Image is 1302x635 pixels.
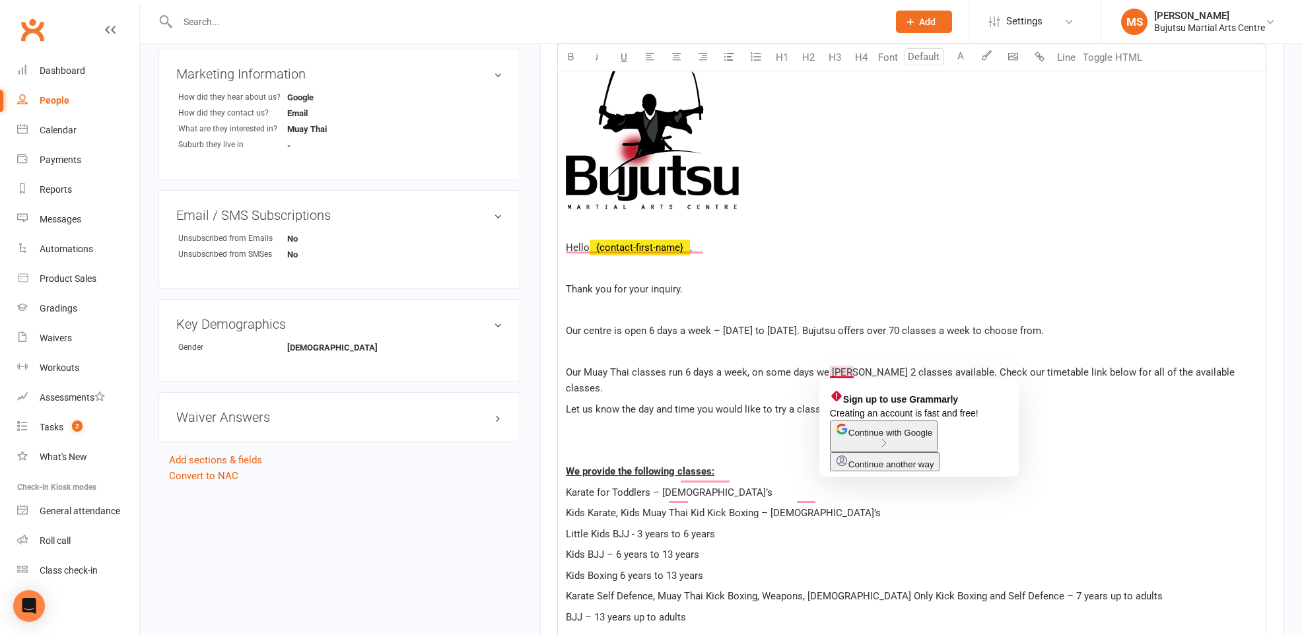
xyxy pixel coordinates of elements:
div: Suburb they live in [178,139,287,151]
a: Automations [17,234,139,264]
div: Calendar [40,125,77,135]
a: Waivers [17,323,139,353]
a: Workouts [17,353,139,383]
a: Dashboard [17,56,139,86]
div: Assessments [40,392,105,403]
button: H1 [769,44,796,71]
div: Gradings [40,303,77,314]
a: Class kiosk mode [17,556,139,585]
a: Product Sales [17,264,139,294]
div: Bujutsu Martial Arts Centre [1154,22,1265,34]
strong: [DEMOGRAPHIC_DATA] [287,343,378,352]
div: [PERSON_NAME] [1154,10,1265,22]
button: Toggle HTML [1079,44,1146,71]
span: Add [919,17,936,27]
button: Line [1053,44,1079,71]
a: People [17,86,139,116]
a: Tasks 2 [17,413,139,442]
span: Kids Boxing 6 years to 13 years [566,570,703,582]
div: Workouts [40,362,79,373]
button: U [611,44,637,71]
span: Karate for Toddlers – [DEMOGRAPHIC_DATA]’s [566,486,772,498]
div: Unsubscribed from Emails [178,232,287,245]
div: How did they hear about us? [178,91,287,104]
span: Kids Karate, Kids Muay Thai Kid Kick Boxing – [DEMOGRAPHIC_DATA]’s [566,507,881,519]
div: People [40,95,69,106]
div: Payments [40,154,81,165]
img: 2035d717-7c62-463b-a115-6a901fd5f771.jpg [566,57,739,209]
a: Convert to NAC [169,470,238,482]
button: Add [896,11,952,33]
button: H3 [822,44,848,71]
a: Assessments [17,383,139,413]
div: MS [1121,9,1148,35]
div: Gender [178,341,287,354]
a: Roll call [17,526,139,556]
div: Reports [40,184,72,195]
h3: Email / SMS Subscriptions [176,208,502,222]
input: Default [905,48,944,65]
a: What's New [17,442,139,472]
strong: Muay Thai [287,124,363,134]
span: Our centre is open 6 days a week – [DATE] to [DATE]. Bujutsu offers over 70 classes a week to cho... [566,325,1044,337]
span: BJJ – 13 years up to adults [566,611,686,623]
span: Karate Self Defence, Muay Thai Kick Boxing, Weapons, [DEMOGRAPHIC_DATA] Only Kick Boxing and Self... [566,590,1163,602]
strong: Email [287,108,363,118]
strong: - [287,141,363,150]
div: Tasks [40,422,63,432]
a: Payments [17,145,139,175]
h3: Marketing Information [176,67,502,81]
span: Thank you for your inquiry. [566,283,683,295]
strong: Google [287,92,363,102]
span: Settings [1006,7,1043,36]
a: Gradings [17,294,139,323]
a: Messages [17,205,139,234]
button: H2 [796,44,822,71]
a: Add sections & fields [169,454,262,466]
strong: No [287,234,363,244]
span: 2 [72,420,83,432]
div: What are they interested in? [178,123,287,135]
div: How did they contact us? [178,107,287,119]
h3: Waiver Answers [176,410,502,424]
span: U [621,51,627,63]
strong: No [287,250,363,259]
div: Waivers [40,333,72,343]
div: Roll call [40,535,71,546]
button: H4 [848,44,875,71]
h3: Key Demographics [176,317,502,331]
div: Class check-in [40,565,98,576]
span: Our Muay Thai classes run 6 days a week, on some days we [PERSON_NAME] 2 classes available. Check... [566,366,1237,394]
span: We provide the following classes: [566,465,714,477]
div: Automations [40,244,93,254]
div: General attendance [40,506,120,516]
div: Open Intercom Messenger [13,590,45,622]
span: Let us know the day and time you would like to try a class and we [566,403,854,415]
button: A [947,44,974,71]
div: Messages [40,214,81,224]
span: Kids BJJ – 6 years to 13 years [566,549,699,560]
a: Clubworx [16,13,49,46]
a: Reports [17,175,139,205]
a: Calendar [17,116,139,145]
span: , [690,242,692,253]
div: Dashboard [40,65,85,76]
span: Little Kids BJJ - 3 years to 6 years [566,528,715,540]
div: Unsubscribed from SMSes [178,248,287,261]
input: Search... [174,13,879,31]
div: Product Sales [40,273,96,284]
button: Font [875,44,901,71]
div: What's New [40,451,87,462]
a: General attendance kiosk mode [17,496,139,526]
span: Hello [566,242,590,253]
